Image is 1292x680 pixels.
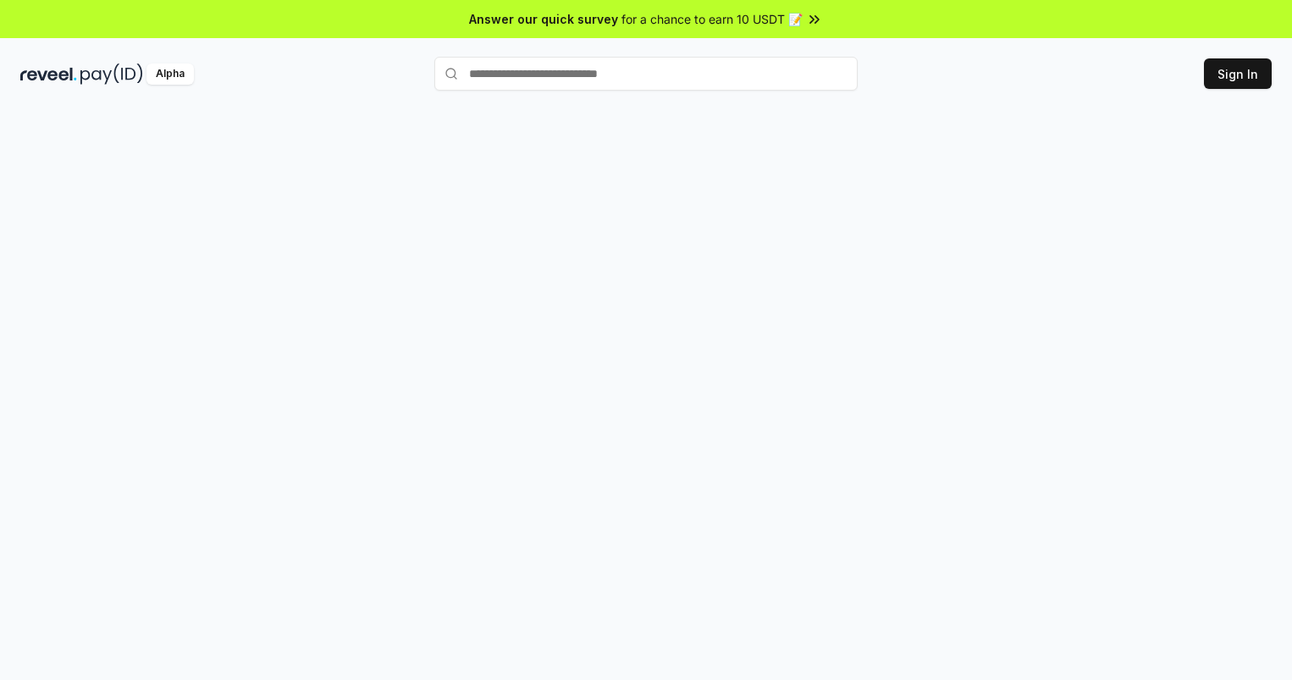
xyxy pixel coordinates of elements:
img: pay_id [80,64,143,85]
div: Alpha [146,64,194,85]
img: reveel_dark [20,64,77,85]
span: for a chance to earn 10 USDT 📝 [621,10,803,28]
button: Sign In [1204,58,1272,89]
span: Answer our quick survey [469,10,618,28]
